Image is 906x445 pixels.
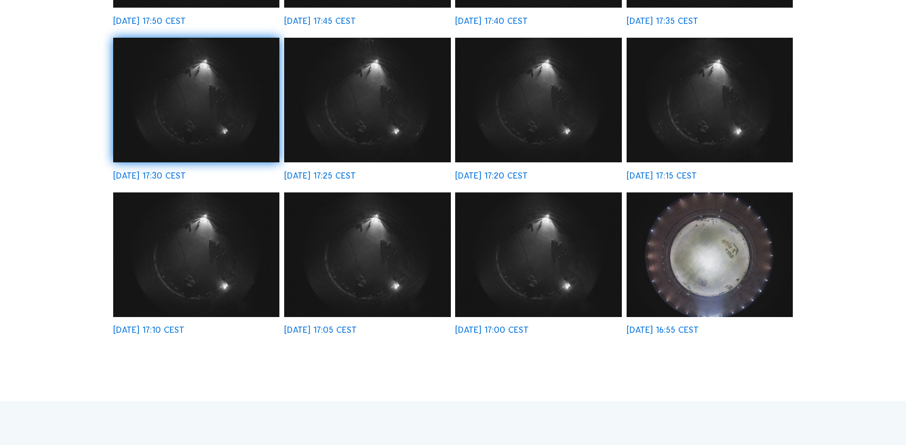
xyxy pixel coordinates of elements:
div: [DATE] 17:10 CEST [113,326,184,334]
div: [DATE] 17:30 CEST [113,171,186,180]
div: [DATE] 17:15 CEST [627,171,697,180]
div: [DATE] 17:45 CEST [284,17,356,25]
div: [DATE] 16:55 CEST [627,326,699,334]
img: image_53301173 [627,38,793,162]
img: image_53300608 [627,192,793,317]
div: [DATE] 17:00 CEST [455,326,529,334]
div: [DATE] 17:50 CEST [113,17,186,25]
img: image_53301487 [284,38,450,162]
img: image_53301006 [113,192,279,317]
img: image_53301322 [455,38,621,162]
img: image_53301562 [113,38,279,162]
img: image_53300766 [455,192,621,317]
div: [DATE] 17:20 CEST [455,171,528,180]
div: [DATE] 17:40 CEST [455,17,528,25]
div: [DATE] 17:25 CEST [284,171,356,180]
div: [DATE] 17:05 CEST [284,326,357,334]
img: image_53300845 [284,192,450,317]
div: [DATE] 17:35 CEST [627,17,698,25]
